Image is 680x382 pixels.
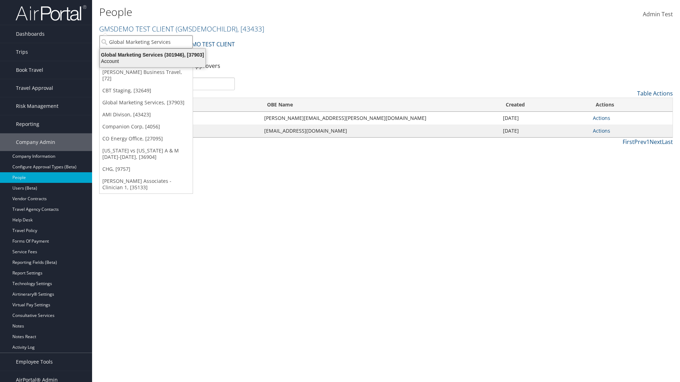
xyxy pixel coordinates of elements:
span: Trips [16,43,28,61]
a: CBT Staging, [32649] [100,85,193,97]
td: [DATE] [499,125,589,137]
span: ( GMSDEMOCHILDR ) [176,24,237,34]
span: Book Travel [16,61,43,79]
a: Global Marketing Services, [37903] [100,97,193,109]
th: Actions [589,98,673,112]
td: [DATE] [499,112,589,125]
span: , [ 43433 ] [237,24,264,34]
a: Next [650,138,662,146]
span: Admin Test [643,10,673,18]
th: OBE Name: activate to sort column ascending [261,98,499,112]
a: 1 [646,138,650,146]
td: [PERSON_NAME][EMAIL_ADDRESS][PERSON_NAME][DOMAIN_NAME] [261,112,499,125]
a: GMSDEMO TEST CLIENT [172,37,235,51]
a: Table Actions [637,89,673,97]
div: Account [96,58,210,64]
span: Dashboards [16,25,45,43]
a: AMI Divison, [43423] [100,109,193,121]
div: Global Marketing Services (301946), [37903] [96,52,210,58]
a: [US_STATE] vs [US_STATE] A & M [DATE]-[DATE], [36904] [100,145,193,163]
img: airportal-logo.png [16,5,86,21]
a: Approvers [192,62,220,70]
a: GMSDEMO TEST CLIENT [99,24,264,34]
input: Search Accounts [100,35,193,48]
td: [EMAIL_ADDRESS][DOMAIN_NAME] [261,125,499,137]
a: Companion Corp, [4056] [100,121,193,133]
a: Actions [593,127,610,134]
a: CO Energy Office, [27095] [100,133,193,145]
span: Risk Management [16,97,58,115]
a: First [623,138,634,146]
a: CHG, [9757] [100,163,193,175]
span: Travel Approval [16,79,53,97]
a: Last [662,138,673,146]
a: [PERSON_NAME] Associates - Clinician 1, [35133] [100,175,193,193]
a: [PERSON_NAME] Business Travel, [72] [100,66,193,85]
a: Actions [593,115,610,121]
span: Company Admin [16,133,55,151]
span: Reporting [16,115,39,133]
h1: People [99,5,482,19]
span: Employee Tools [16,353,53,371]
a: Admin Test [643,4,673,25]
a: Prev [634,138,646,146]
th: Created: activate to sort column ascending [499,98,589,112]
